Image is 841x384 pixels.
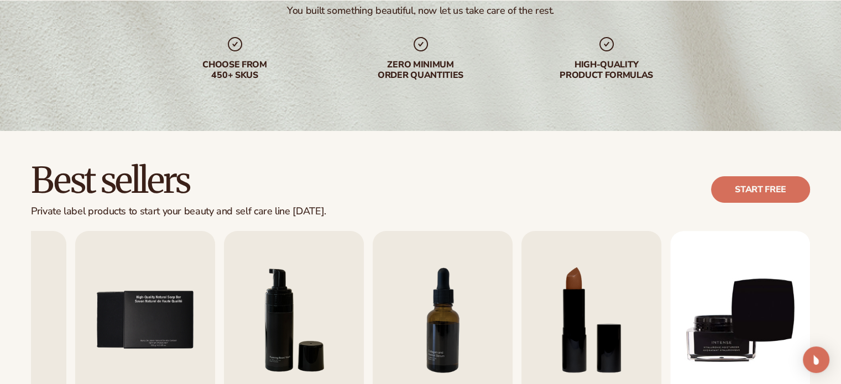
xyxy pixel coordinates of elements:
[287,4,554,17] div: You built something beautiful, now let us take care of the rest.
[711,176,810,203] a: Start free
[31,162,326,199] h2: Best sellers
[350,60,492,81] div: Zero minimum order quantities
[31,206,326,218] div: Private label products to start your beauty and self care line [DATE].
[164,60,306,81] div: Choose from 450+ Skus
[536,60,677,81] div: High-quality product formulas
[803,346,829,373] div: Open Intercom Messenger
